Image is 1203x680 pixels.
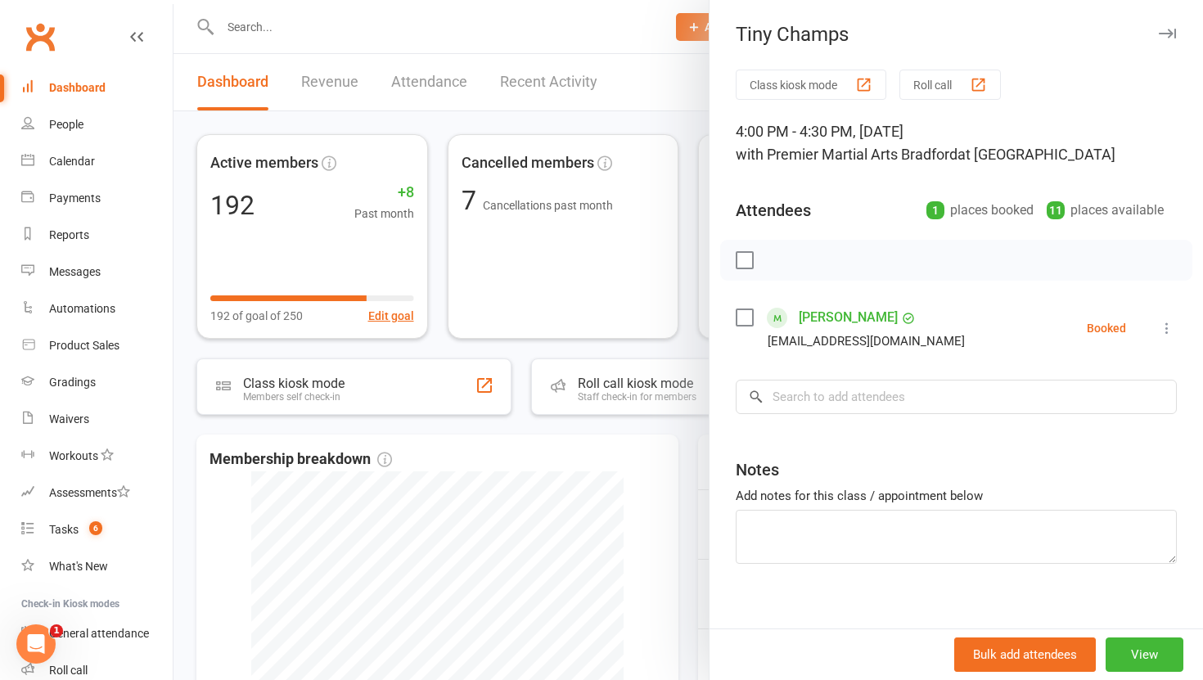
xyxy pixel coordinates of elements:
[21,401,173,438] a: Waivers
[21,254,173,290] a: Messages
[49,449,98,462] div: Workouts
[89,521,102,535] span: 6
[1047,201,1065,219] div: 11
[49,191,101,205] div: Payments
[49,302,115,315] div: Automations
[736,458,779,481] div: Notes
[49,81,106,94] div: Dashboard
[49,412,89,426] div: Waivers
[21,615,173,652] a: General attendance kiosk mode
[21,327,173,364] a: Product Sales
[49,339,119,352] div: Product Sales
[21,438,173,475] a: Workouts
[49,118,83,131] div: People
[1047,199,1164,222] div: places available
[899,70,1001,100] button: Roll call
[21,180,173,217] a: Payments
[20,16,61,57] a: Clubworx
[736,70,886,100] button: Class kiosk mode
[21,364,173,401] a: Gradings
[49,228,89,241] div: Reports
[710,23,1203,46] div: Tiny Champs
[736,199,811,222] div: Attendees
[21,70,173,106] a: Dashboard
[926,201,944,219] div: 1
[49,265,101,278] div: Messages
[21,548,173,585] a: What's New
[736,380,1177,414] input: Search to add attendees
[768,331,965,352] div: [EMAIL_ADDRESS][DOMAIN_NAME]
[49,486,130,499] div: Assessments
[49,155,95,168] div: Calendar
[21,217,173,254] a: Reports
[49,560,108,573] div: What's New
[49,376,96,389] div: Gradings
[49,523,79,536] div: Tasks
[21,511,173,548] a: Tasks 6
[736,486,1177,506] div: Add notes for this class / appointment below
[954,637,1096,672] button: Bulk add attendees
[736,146,957,163] span: with Premier Martial Arts Bradford
[926,199,1034,222] div: places booked
[50,624,63,637] span: 1
[1106,637,1183,672] button: View
[799,304,898,331] a: [PERSON_NAME]
[21,143,173,180] a: Calendar
[1087,322,1126,334] div: Booked
[49,664,88,677] div: Roll call
[957,146,1115,163] span: at [GEOGRAPHIC_DATA]
[49,627,149,640] div: General attendance
[736,120,1177,166] div: 4:00 PM - 4:30 PM, [DATE]
[16,624,56,664] iframe: Intercom live chat
[21,106,173,143] a: People
[21,475,173,511] a: Assessments
[21,290,173,327] a: Automations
